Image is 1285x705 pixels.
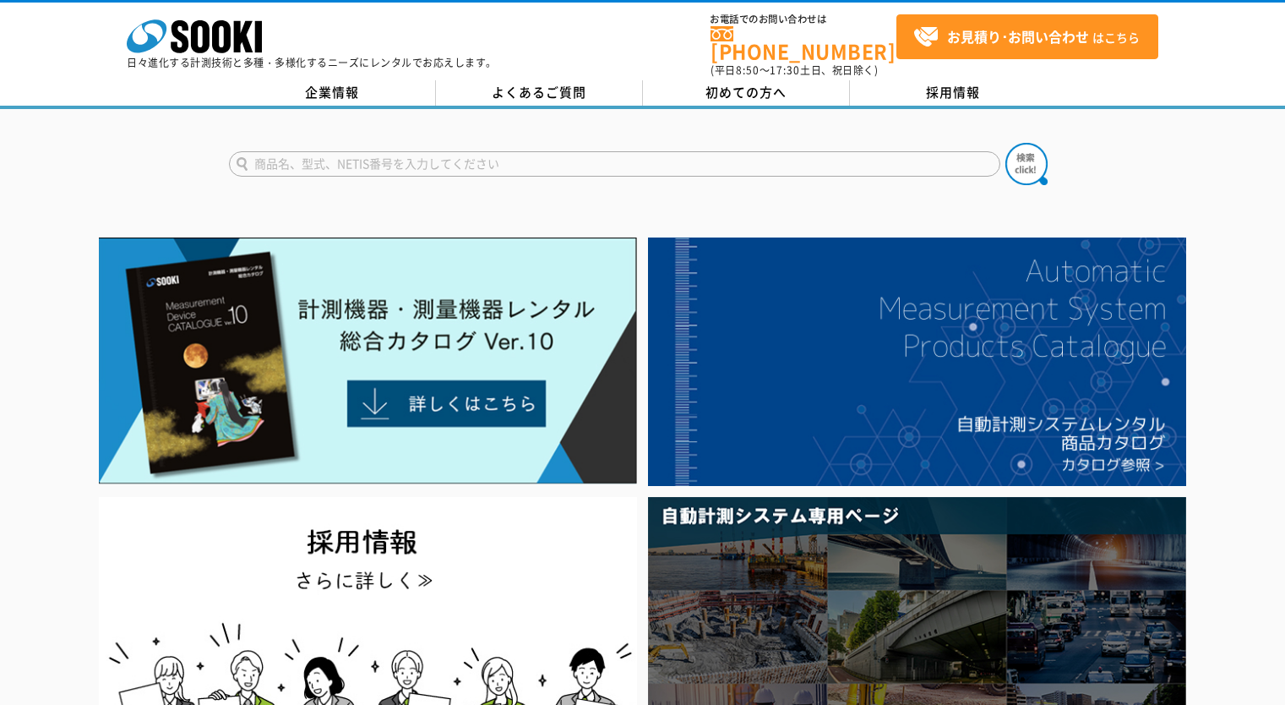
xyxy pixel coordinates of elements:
a: お見積り･お問い合わせはこちら [896,14,1158,59]
a: 企業情報 [229,80,436,106]
input: 商品名、型式、NETIS番号を入力してください [229,151,1000,177]
img: 自動計測システムカタログ [648,238,1186,486]
img: Catalog Ver10 [99,238,637,484]
a: 初めての方へ [643,80,850,106]
p: 日々進化する計測技術と多種・多様化するニーズにレンタルでお応えします。 [127,57,497,68]
a: [PHONE_NUMBER] [711,26,896,61]
span: 8:50 [736,63,760,78]
span: 初めての方へ [705,83,787,101]
span: お電話でのお問い合わせは [711,14,896,25]
a: 採用情報 [850,80,1057,106]
a: よくあるご質問 [436,80,643,106]
span: はこちら [913,25,1140,50]
span: 17:30 [770,63,800,78]
strong: お見積り･お問い合わせ [947,26,1089,46]
img: btn_search.png [1005,143,1048,185]
span: (平日 ～ 土日、祝日除く) [711,63,878,78]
